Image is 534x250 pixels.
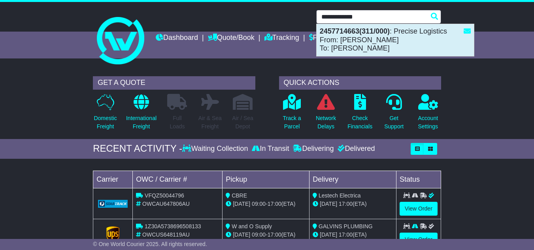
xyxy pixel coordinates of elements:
span: © One World Courier 2025. All rights reserved. [93,241,207,247]
a: Dashboard [156,32,198,45]
span: 17:00 [339,201,353,207]
span: OWCAU647806AU [142,201,190,207]
p: Full Loads [167,114,187,131]
a: NetworkDelays [315,94,336,135]
a: View Order [400,233,438,246]
img: GetCarrierServiceLogo [106,226,120,242]
span: W and O Supply [232,223,272,229]
td: Pickup [223,171,309,188]
div: Waiting Collection [182,145,250,153]
div: Delivering [291,145,336,153]
div: QUICK ACTIONS [279,76,441,90]
a: Quote/Book [208,32,255,45]
span: GALVINS PLUMBING [319,223,373,229]
div: In Transit [250,145,291,153]
span: 09:00 [252,201,266,207]
span: 17:00 [268,231,281,238]
span: 09:00 [252,231,266,238]
p: Air / Sea Depot [232,114,253,131]
div: (ETA) [313,200,393,208]
p: Account Settings [418,114,438,131]
p: Track a Parcel [283,114,301,131]
td: Status [396,171,441,188]
td: Delivery [309,171,396,188]
div: RECENT ACTIVITY - [93,143,182,154]
a: View Order [400,202,438,216]
div: Delivered [336,145,375,153]
div: - (ETA) [226,200,306,208]
div: - (ETA) [226,231,306,239]
div: (ETA) [313,231,393,239]
span: 17:00 [339,231,353,238]
p: International Freight [126,114,157,131]
div: GET A QUOTE [93,76,255,90]
a: InternationalFreight [126,94,157,135]
span: 17:00 [268,201,281,207]
img: GetCarrierServiceLogo [98,200,128,208]
span: [DATE] [233,201,250,207]
span: OWCUS648119AU [142,231,190,238]
a: Track aParcel [282,94,301,135]
a: Financials [309,32,345,45]
p: Air & Sea Freight [198,114,222,131]
div: : Precise Logistics From: [PERSON_NAME] To: [PERSON_NAME] [317,24,474,56]
p: Get Support [384,114,404,131]
span: Lestech Electrica [319,192,361,199]
p: Network Delays [316,114,336,131]
a: AccountSettings [417,94,438,135]
a: GetSupport [384,94,404,135]
a: DomesticFreight [93,94,117,135]
a: Tracking [264,32,299,45]
p: Check Financials [347,114,372,131]
td: OWC / Carrier # [133,171,223,188]
span: [DATE] [233,231,250,238]
span: [DATE] [320,201,337,207]
a: CheckFinancials [347,94,373,135]
span: [DATE] [320,231,337,238]
strong: 2457714663(311/000) [320,27,390,35]
span: 1Z30A5738696508133 [145,223,201,229]
p: Domestic Freight [94,114,117,131]
td: Carrier [93,171,133,188]
span: CBRE [232,192,247,199]
span: VFQZ50044796 [145,192,184,199]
